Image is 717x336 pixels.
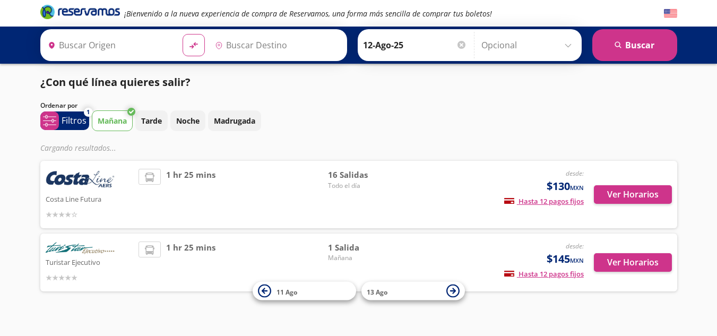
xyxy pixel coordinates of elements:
[367,287,387,296] span: 13 Ago
[135,110,168,131] button: Tarde
[214,115,255,126] p: Madrugada
[328,242,402,254] span: 1 Salida
[328,169,402,181] span: 16 Salidas
[504,269,584,279] span: Hasta 12 pagos fijos
[46,255,134,268] p: Turistar Ejecutivo
[40,101,77,110] p: Ordenar por
[166,169,215,220] span: 1 hr 25 mins
[46,169,115,192] img: Costa Line Futura
[592,29,677,61] button: Buscar
[328,181,402,191] span: Todo el día
[46,242,115,256] img: Turistar Ejecutivo
[361,282,465,300] button: 13 Ago
[547,251,584,267] span: $145
[211,32,341,58] input: Buscar Destino
[253,282,356,300] button: 11 Ago
[277,287,297,296] span: 11 Ago
[594,185,672,204] button: Ver Horarios
[594,253,672,272] button: Ver Horarios
[176,115,200,126] p: Noche
[40,111,89,130] button: 1Filtros
[504,196,584,206] span: Hasta 12 pagos fijos
[46,192,134,205] p: Costa Line Futura
[92,110,133,131] button: Mañana
[40,74,191,90] p: ¿Con qué línea quieres salir?
[40,143,116,153] em: Cargando resultados ...
[208,110,261,131] button: Madrugada
[566,169,584,178] em: desde:
[141,115,162,126] p: Tarde
[570,256,584,264] small: MXN
[664,7,677,20] button: English
[170,110,205,131] button: Noche
[481,32,576,58] input: Opcional
[87,108,90,117] span: 1
[40,4,120,23] a: Brand Logo
[566,242,584,251] em: desde:
[124,8,492,19] em: ¡Bienvenido a la nueva experiencia de compra de Reservamos, una forma más sencilla de comprar tus...
[62,114,87,127] p: Filtros
[40,4,120,20] i: Brand Logo
[570,184,584,192] small: MXN
[44,32,174,58] input: Buscar Origen
[547,178,584,194] span: $130
[98,115,127,126] p: Mañana
[328,253,402,263] span: Mañana
[166,242,215,283] span: 1 hr 25 mins
[363,32,467,58] input: Elegir Fecha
